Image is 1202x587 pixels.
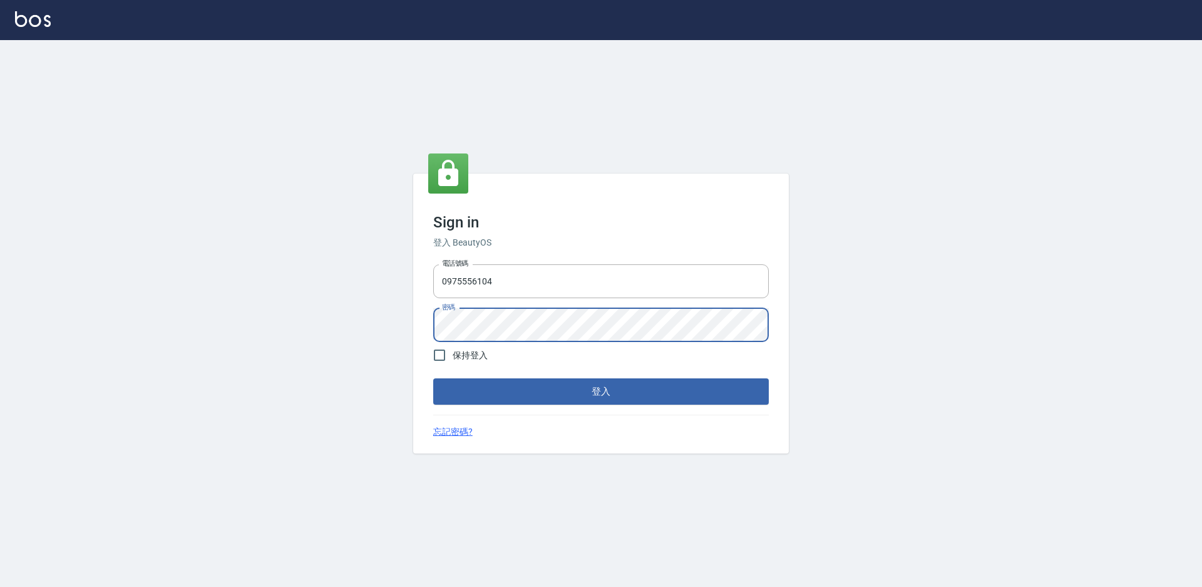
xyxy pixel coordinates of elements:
[442,259,468,268] label: 電話號碼
[433,425,473,439] a: 忘記密碼?
[453,349,488,362] span: 保持登入
[433,378,769,405] button: 登入
[433,236,769,249] h6: 登入 BeautyOS
[15,11,51,27] img: Logo
[442,303,455,312] label: 密碼
[433,214,769,231] h3: Sign in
